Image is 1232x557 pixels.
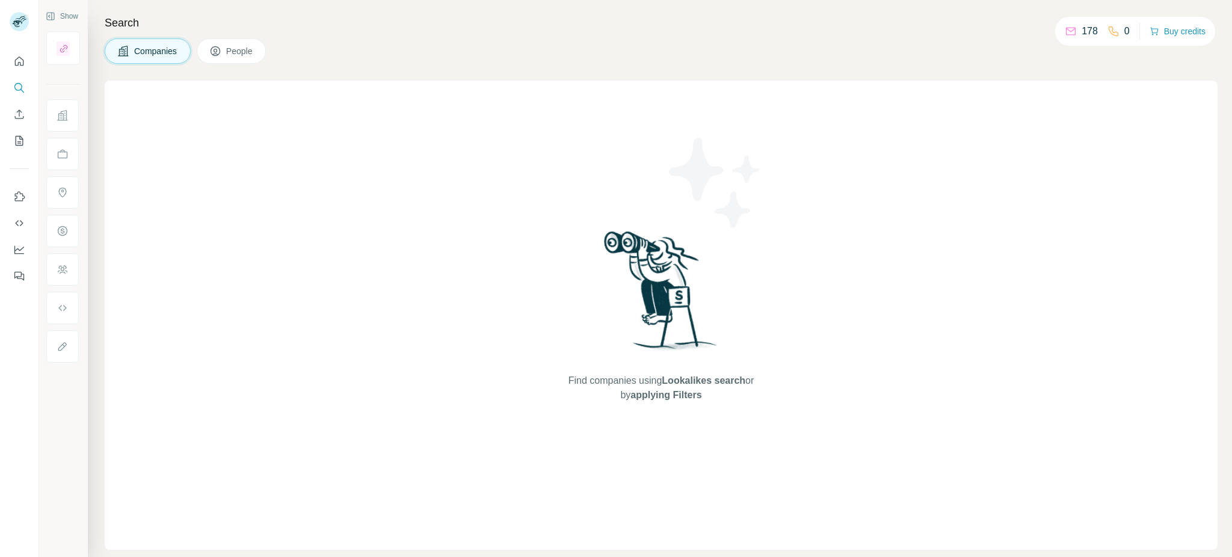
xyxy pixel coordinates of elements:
[10,212,29,234] button: Use Surfe API
[662,375,745,386] span: Lookalikes search
[1082,24,1098,38] p: 178
[10,265,29,287] button: Feedback
[226,45,254,57] span: People
[10,51,29,72] button: Quick start
[599,228,724,362] img: Surfe Illustration - Woman searching with binoculars
[10,77,29,99] button: Search
[1124,24,1130,38] p: 0
[37,7,87,25] button: Show
[1150,23,1206,40] button: Buy credits
[565,374,757,402] span: Find companies using or by
[10,186,29,208] button: Use Surfe on LinkedIn
[134,45,178,57] span: Companies
[10,239,29,260] button: Dashboard
[10,103,29,125] button: Enrich CSV
[630,390,701,400] span: applying Filters
[661,129,769,237] img: Surfe Illustration - Stars
[10,130,29,152] button: My lists
[105,14,1218,31] h4: Search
